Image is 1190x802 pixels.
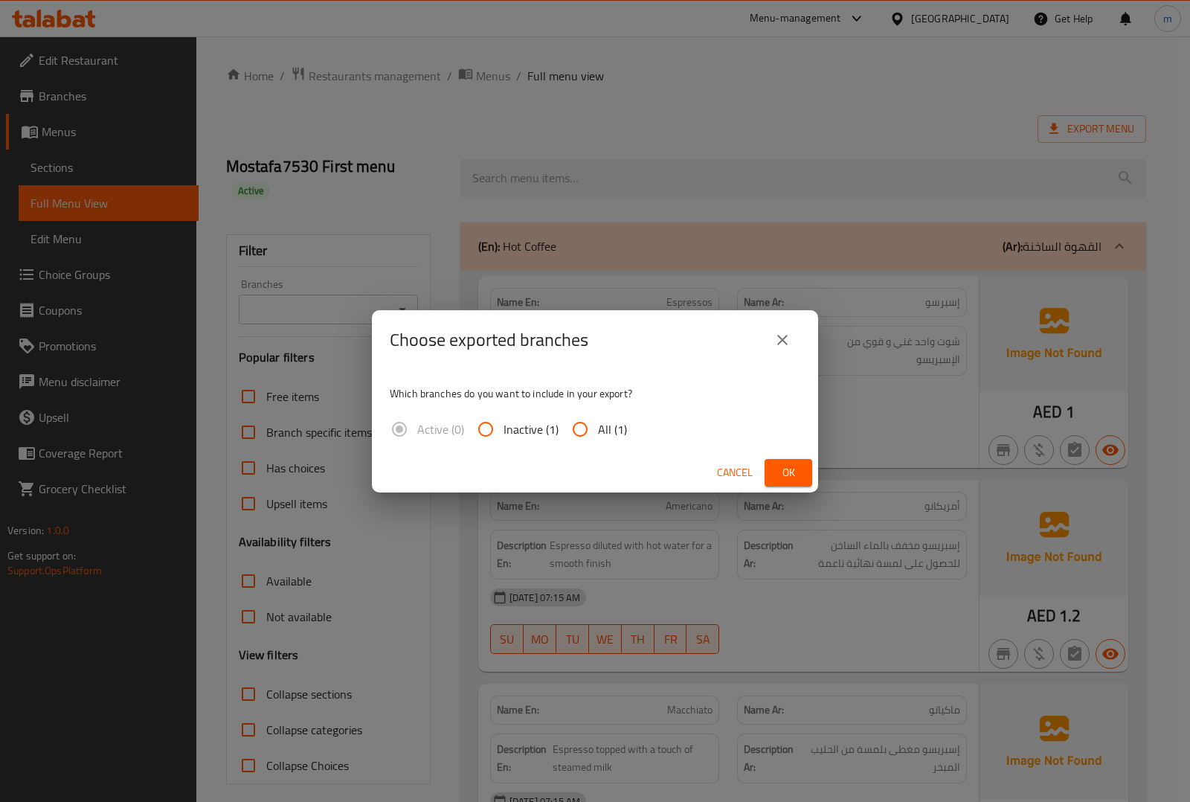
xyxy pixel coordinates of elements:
span: Cancel [717,463,753,482]
span: Ok [776,463,800,482]
button: close [765,322,800,358]
button: Ok [765,459,812,487]
span: All (1) [598,420,627,438]
p: Which branches do you want to include in your export? [390,386,800,401]
h2: Choose exported branches [390,328,588,352]
span: Inactive (1) [504,420,559,438]
button: Cancel [711,459,759,487]
span: Active (0) [417,420,464,438]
